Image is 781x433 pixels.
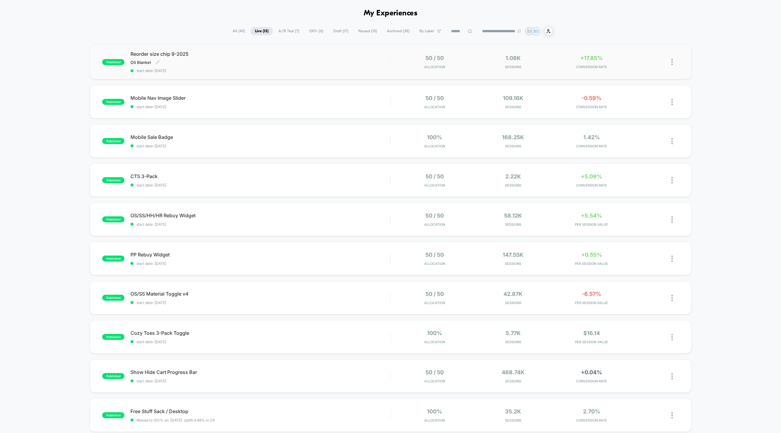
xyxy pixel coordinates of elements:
[250,27,273,35] span: Live ( 13 )
[364,9,418,18] h1: My Experiences
[582,291,601,297] span: -6.57%
[475,418,551,422] span: Sessions
[424,65,445,69] span: Allocation
[583,134,600,140] span: 1.42%
[130,144,390,148] span: start date: [DATE]
[671,334,673,340] img: close
[130,51,390,57] span: Reorder size chip 9-2025
[130,330,390,336] span: Cozy Toes 3-Pack Toggle
[475,105,551,109] span: Sessions
[671,373,673,379] img: close
[424,222,445,227] span: Allocation
[503,95,523,101] span: 109.16k
[475,301,551,305] span: Sessions
[130,212,390,218] span: OS/SS/HH/HR Rebuy Widget
[102,177,124,183] span: published
[554,183,629,187] span: CONVERSION RATE
[305,27,328,35] span: 100% ( 6 )
[424,301,445,305] span: Allocation
[505,173,521,180] span: 2.22k
[475,340,551,344] span: Sessions
[425,369,444,375] span: 50 / 50
[671,256,673,262] img: close
[329,27,353,35] span: Draft ( 17 )
[427,134,442,140] span: 100%
[554,144,629,148] span: CONVERSION RATE
[382,27,414,35] span: Archived ( 38 )
[534,29,539,33] p: BS
[130,369,390,375] span: Show Hide Cart Progress Bar
[130,252,390,258] span: PP Rebuy Widget
[130,408,390,414] span: Free Stuff Sack / Desktop
[102,99,124,105] span: published
[582,95,601,101] span: -0.59%
[130,261,390,266] span: start date: [DATE]
[554,379,629,383] span: CONVERSION RATE
[424,340,445,344] span: Allocation
[102,216,124,222] span: published
[671,177,673,184] img: close
[354,27,381,35] span: Paused ( 10 )
[503,291,522,297] span: 42.87k
[274,27,304,35] span: A/B Test ( 7 )
[504,212,522,219] span: 58.12k
[130,291,390,297] span: OS/SS Material Toggle v4
[671,59,673,65] img: close
[424,183,445,187] span: Allocation
[527,29,532,33] p: BS
[425,212,444,219] span: 50 / 50
[671,99,673,105] img: close
[505,408,521,415] span: 35.2k
[130,300,390,305] span: start date: [DATE]
[506,330,521,336] span: 5.77k
[130,173,390,179] span: CTS 3-Pack
[581,252,602,258] span: +0.55%
[424,105,445,109] span: Allocation
[502,134,524,140] span: 168.25k
[554,65,629,69] span: CONVERSION RATE
[425,291,444,297] span: 50 / 50
[424,144,445,148] span: Allocation
[554,222,629,227] span: PER SESSION VALUE
[102,295,124,301] span: published
[554,340,629,344] span: PER SESSION VALUE
[130,134,390,140] span: Mobile Sale Badge
[424,262,445,266] span: Allocation
[425,252,444,258] span: 50 / 50
[130,379,390,383] span: start date: [DATE]
[130,60,151,65] span: OS Blanket
[671,412,673,419] img: close
[581,173,602,180] span: +5.09%
[475,144,551,148] span: Sessions
[427,408,442,415] span: 100%
[130,95,390,101] span: Mobile Nav Image Slider
[102,138,124,144] span: published
[475,379,551,383] span: Sessions
[130,340,390,344] span: start date: [DATE]
[581,212,602,219] span: +5.54%
[583,408,600,415] span: 2.70%
[425,95,444,101] span: 50 / 50
[130,68,390,73] span: start date: [DATE]
[517,29,521,33] img: end
[554,262,629,266] span: PER SESSION VALUE
[671,295,673,301] img: close
[671,216,673,223] img: close
[583,330,600,336] span: $16.14
[419,29,434,33] span: By Label
[475,222,551,227] span: Sessions
[102,373,124,379] span: published
[503,252,523,258] span: 147.55k
[102,59,124,65] span: published
[425,55,444,61] span: 50 / 50
[130,183,390,187] span: start date: [DATE]
[581,369,602,375] span: +0.04%
[580,55,603,61] span: +17.85%
[102,334,124,340] span: published
[136,418,215,422] span: Moved to 100% on: [DATE] . Uplift: 4.88% in CR
[424,379,445,383] span: Allocation
[102,256,124,262] span: published
[427,330,442,336] span: 100%
[475,262,551,266] span: Sessions
[425,173,444,180] span: 50 / 50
